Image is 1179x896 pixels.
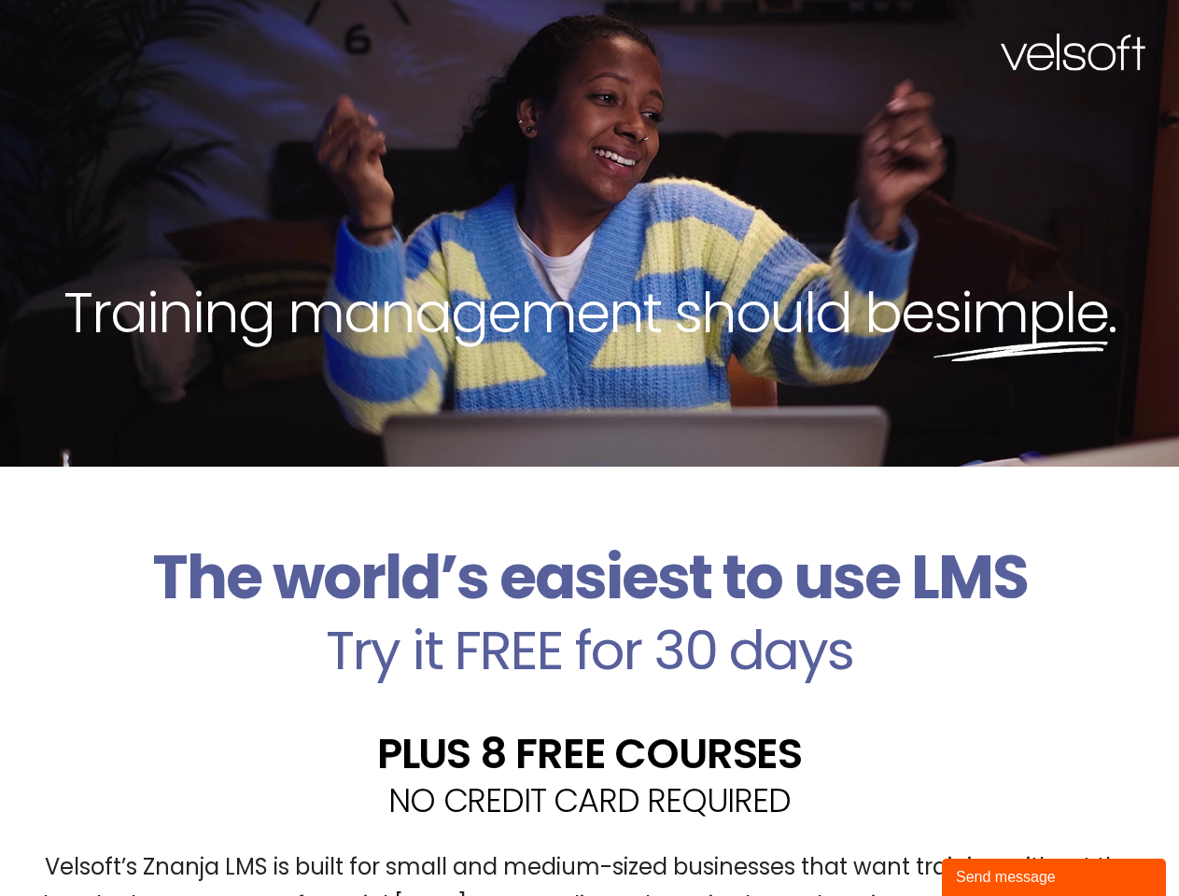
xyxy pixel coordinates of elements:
[14,541,1165,614] h2: The world’s easiest to use LMS
[933,273,1108,352] span: simple
[942,855,1170,896] iframe: chat widget
[14,623,1165,678] h2: Try it FREE for 30 days
[14,784,1165,817] h2: NO CREDIT CARD REQUIRED
[34,276,1145,349] h2: Training management should be .
[14,733,1165,775] h2: PLUS 8 FREE COURSES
